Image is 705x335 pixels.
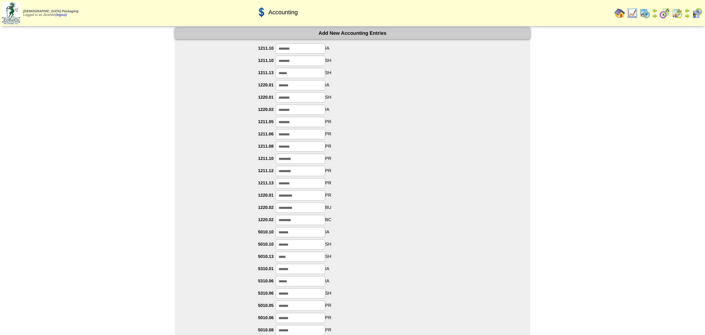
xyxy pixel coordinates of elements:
[692,8,702,19] img: calendarcustomer.gif
[188,254,276,259] label: 5010.13
[188,95,276,100] label: 1220.01
[188,68,530,78] div: SH
[256,7,267,18] img: dollar.gif
[188,327,276,332] label: 5010.08
[188,217,276,222] label: 1220.02
[640,8,650,19] img: calendarprod.gif
[188,168,276,173] label: 1211.12
[188,92,530,103] div: SH
[188,156,276,161] label: 1211.10
[188,203,530,213] div: BU
[175,27,530,39] div: Add New Accounting Entries
[188,288,530,299] div: SH
[188,205,276,210] label: 1220.02
[659,8,670,19] img: calendarblend.gif
[188,193,276,198] label: 1220.01
[188,301,530,311] div: PR
[188,80,530,90] div: IA
[188,166,530,176] div: PR
[188,190,530,201] div: PR
[614,8,625,19] img: home.gif
[188,315,276,320] label: 5010.06
[188,239,530,250] div: SH
[23,10,78,13] span: [DEMOGRAPHIC_DATA] Packaging
[685,8,690,13] img: arrowleft.gif
[188,252,530,262] div: SH
[672,8,683,19] img: calendarinout.gif
[188,266,276,271] label: 5310.01
[188,58,276,63] label: 1211.10
[188,46,276,51] label: 1211.10
[2,2,20,24] img: zoroco-logo-small.webp
[188,129,530,139] div: PR
[268,9,298,16] span: Accounting
[188,82,276,87] label: 1220.01
[188,144,276,149] label: 1211.08
[188,117,530,127] div: PR
[188,313,530,323] div: PR
[23,10,78,17] span: Logged in as Jkoehler
[652,8,657,13] img: arrowleft.gif
[188,56,530,66] div: SH
[188,227,530,237] div: IA
[188,141,530,152] div: PR
[685,13,690,19] img: arrowright.gif
[652,13,657,19] img: arrowright.gif
[188,229,276,234] label: 5010.10
[188,278,276,283] label: 5310.06
[188,291,276,296] label: 5310.06
[188,276,530,286] div: IA
[188,131,276,136] label: 1211.06
[627,8,638,19] img: line_graph.gif
[188,107,276,112] label: 1220.02
[188,119,276,124] label: 1211.05
[188,154,530,164] div: PR
[188,303,276,308] label: 5010.05
[188,242,276,247] label: 5010.10
[188,264,530,274] div: IA
[188,105,530,115] div: IA
[188,43,530,54] div: IA
[188,215,530,225] div: BC
[188,180,276,185] label: 1211.13
[188,178,530,188] div: PR
[188,70,276,75] label: 1211.13
[56,13,67,17] a: (logout)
